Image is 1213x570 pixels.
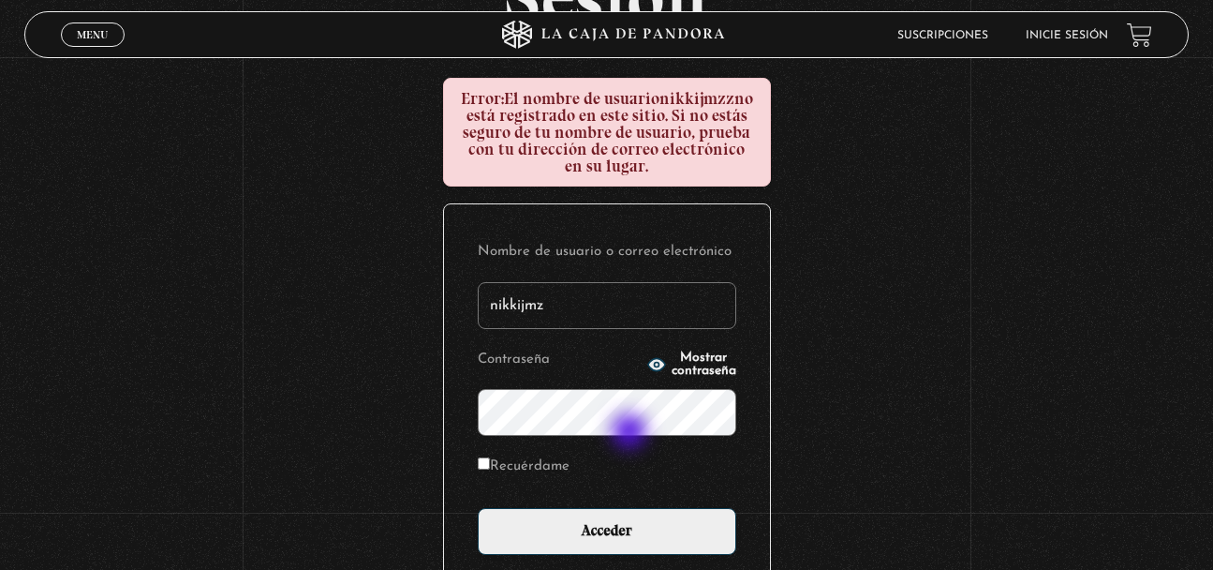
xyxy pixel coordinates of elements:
[647,352,736,378] button: Mostrar contraseña
[478,238,736,267] label: Nombre de usuario o correo electrónico
[70,45,114,58] span: Cerrar
[77,29,108,40] span: Menu
[478,346,642,375] label: Contraseña
[897,30,988,41] a: Suscripciones
[1026,30,1108,41] a: Inicie sesión
[672,352,736,378] span: Mostrar contraseña
[443,78,771,187] div: El nombre de usuario no está registrado en este sitio. Si no estás seguro de tu nombre de usuario...
[461,88,504,109] strong: Error:
[478,457,490,470] input: Recuérdame
[478,508,736,555] input: Acceder
[659,88,734,109] strong: nikkijmzz
[1127,22,1152,48] a: View your shopping cart
[478,453,570,482] label: Recuérdame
